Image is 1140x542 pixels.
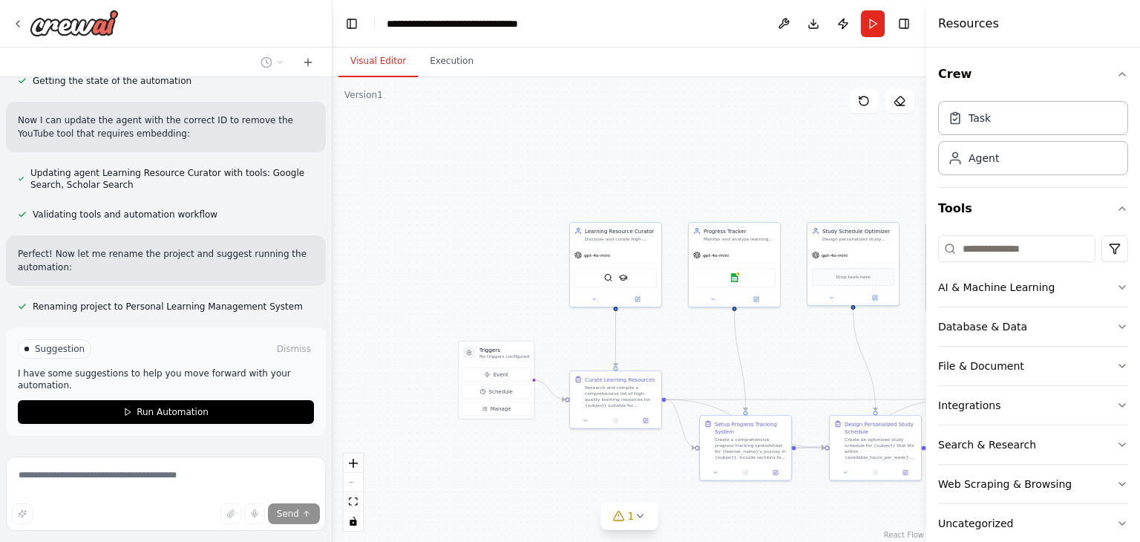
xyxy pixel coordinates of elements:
div: Integrations [938,398,1000,413]
h4: Resources [938,15,999,33]
div: AI & Machine Learning [938,280,1055,295]
button: Upload files [220,503,241,524]
span: gpt-4o-mini [822,252,848,258]
img: SerplyScholarSearchTool [619,273,628,282]
button: No output available [859,468,891,477]
img: Logo [30,10,119,36]
g: Edge from dd593342-a068-4f06-a1bc-fee6199b8ec4 to 3f8cdf7c-a11e-48c0-b7fd-2d552d91d850 [796,396,955,451]
div: Create a comprehensive progress tracking spreadsheet for {learner_name}'s journey in {subject}. I... [715,437,787,460]
button: Open in side panel [633,417,658,425]
span: 1 [628,509,635,523]
button: Open in side panel [736,295,778,304]
button: Integrations [938,386,1128,425]
button: AI & Machine Learning [938,268,1128,307]
button: Search & Research [938,425,1128,464]
button: Hide right sidebar [894,13,914,34]
div: Curate Learning Resources [585,376,655,383]
button: Hide left sidebar [341,13,362,34]
span: Validating tools and automation workflow [33,209,217,221]
h3: Triggers [479,346,529,353]
button: Manage [462,402,531,416]
a: React Flow attribution [884,531,924,539]
button: Click to speak your automation idea [244,503,265,524]
p: Perfect! Now let me rename the project and suggest running the automation: [18,247,314,274]
div: Progress TrackerMonitor and analyze learning progress across {subject}, tracking completion rates... [688,222,781,307]
div: Progress Tracker [704,227,776,235]
span: gpt-4o-mini [703,252,729,258]
button: 1 [601,503,658,530]
p: Now I can update the agent with the correct ID to remove the YouTube tool that requires embedding: [18,114,314,140]
button: Improve this prompt [12,503,33,524]
span: Drop tools here [836,273,870,281]
span: Getting the state of the automation [33,75,191,87]
div: Curate Learning ResourcesResearch and compile a comprehensive list of high-quality learning resou... [569,370,662,429]
div: Learning Resource Curator [585,227,657,235]
button: fit view [344,492,363,512]
nav: breadcrumb [387,16,554,31]
img: Google sheets [730,273,739,282]
span: Schedule [489,388,513,396]
div: Design Personalized Study Schedule [845,420,917,435]
button: Open in side panel [617,295,659,304]
button: Tools [938,188,1128,229]
div: Discover and curate high-quality, personalized learning resources for {subject} based on {learnin... [585,236,657,242]
p: I have some suggestions to help you move forward with your automation. [18,368,314,391]
div: Research and compile a comprehensive list of high-quality learning resources for {subject} suitab... [585,385,657,408]
div: React Flow controls [344,454,363,531]
button: Database & Data [938,307,1128,346]
button: zoom in [344,454,363,473]
div: Version 1 [344,89,383,101]
div: Setup Progress Tracking System [715,420,787,435]
div: Crew [938,95,1128,187]
g: Edge from triggers to 9afad13e-0bc9-4bfd-b964-809a0081db4b [534,376,566,403]
g: Edge from 74100e0c-4dec-4a94-9e85-c6f99ca5f85e to b2cd5e05-3803-49a0-9c9c-714141cc05c0 [850,309,879,411]
div: Database & Data [938,319,1027,334]
p: No triggers configured [479,353,529,359]
div: Design personalized study schedules for {subject} based on {available_hours_per_week}, {preferred... [822,236,894,242]
button: Web Scraping & Browsing [938,465,1128,503]
button: Switch to previous chat [255,53,290,71]
span: Updating agent Learning Resource Curator with tools: Google Search, Scholar Search [30,167,314,191]
button: Open in side panel [763,468,788,477]
button: Visual Editor [338,46,418,77]
span: Send [277,508,299,520]
g: Edge from 1ab372bf-8ed2-4232-ae2a-4be2edc6b244 to dd593342-a068-4f06-a1bc-fee6199b8ec4 [731,310,750,411]
div: Search & Research [938,437,1036,452]
div: TriggersNo triggers configuredEventScheduleManage [458,341,534,419]
div: File & Document [938,359,1024,373]
button: Event [462,368,531,382]
button: Send [268,503,320,524]
span: Suggestion [35,343,85,355]
button: Open in side panel [893,468,918,477]
button: Dismiss [274,342,314,356]
button: No output available [730,468,761,477]
button: Crew [938,53,1128,95]
button: toggle interactivity [344,512,363,531]
div: Study Schedule OptimizerDesign personalized study schedules for {subject} based on {available_hou... [807,222,900,306]
button: No output available [600,417,631,425]
div: Setup Progress Tracking SystemCreate a comprehensive progress tracking spreadsheet for {learner_n... [699,415,792,481]
button: Run Automation [18,400,314,424]
div: Uncategorized [938,516,1013,531]
span: Run Automation [137,406,209,418]
button: Execution [418,46,485,77]
span: gpt-4o-mini [584,252,610,258]
g: Edge from 9afad13e-0bc9-4bfd-b964-809a0081db4b to 3f8cdf7c-a11e-48c0-b7fd-2d552d91d850 [666,396,955,403]
button: Schedule [462,385,531,399]
button: File & Document [938,347,1128,385]
img: SerplyWebSearchTool [604,273,613,282]
div: Study Schedule Optimizer [822,227,894,235]
g: Edge from 9afad13e-0bc9-4bfd-b964-809a0081db4b to dd593342-a068-4f06-a1bc-fee6199b8ec4 [666,396,695,451]
div: Web Scraping & Browsing [938,477,1072,492]
div: Create an optimized study schedule for {subject} that fits within {available_hours_per_week} and ... [845,437,917,460]
span: Manage [491,405,511,413]
div: Learning Resource CuratorDiscover and curate high-quality, personalized learning resources for {s... [569,222,662,307]
span: Event [494,371,508,379]
g: Edge from dd593342-a068-4f06-a1bc-fee6199b8ec4 to b2cd5e05-3803-49a0-9c9c-714141cc05c0 [796,444,825,451]
span: Renaming project to Personal Learning Management System [33,301,303,313]
button: Open in side panel [854,293,897,302]
div: Monitor and analyze learning progress across {subject}, tracking completion rates, time spent, an... [704,236,776,242]
div: Design Personalized Study ScheduleCreate an optimized study schedule for {subject} that fits with... [829,415,922,481]
button: Start a new chat [296,53,320,71]
g: Edge from 9afc292d-d022-4c36-b992-e0d32908d79b to 9afad13e-0bc9-4bfd-b964-809a0081db4b [612,310,620,366]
